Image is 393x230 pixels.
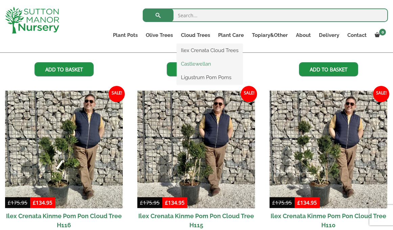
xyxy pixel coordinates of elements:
img: Ilex Crenata Kinme Pom Pon Cloud Tree H115 [137,91,255,208]
span: £ [33,199,36,206]
span: £ [165,199,168,206]
a: Plant Pots [109,30,142,40]
span: £ [140,199,143,206]
bdi: 134.95 [33,199,52,206]
a: Delivery [315,30,343,40]
bdi: 175.95 [140,199,160,206]
a: Ligustrum Pom Poms [177,72,242,83]
a: About [292,30,315,40]
span: 0 [379,29,386,36]
input: Search... [143,8,388,22]
a: Topiary&Other [248,30,292,40]
span: £ [297,199,300,206]
a: Olive Trees [142,30,177,40]
span: Sale! [241,86,257,102]
bdi: 175.95 [272,199,292,206]
a: Cloud Trees [177,30,214,40]
img: logo [5,7,59,33]
a: Contact [343,30,371,40]
a: Add to basket: “Ilex Crenata Kinme Pom Pon Cloud Tree H119” [167,62,226,76]
a: Add to basket: “Ilex Crenata Kinme Pom Pon Cloud Tree H118” [299,62,358,76]
span: £ [8,199,11,206]
span: Sale! [373,86,389,102]
span: Sale! [109,86,125,102]
img: Ilex Crenata Kinme Pom Pon Cloud Tree H116 [5,91,123,208]
a: 0 [371,30,388,40]
bdi: 175.95 [8,199,27,206]
img: Ilex Crenata Kinme Pom Pon Cloud Tree H110 [270,91,387,208]
span: £ [272,199,275,206]
bdi: 134.95 [165,199,185,206]
bdi: 134.95 [297,199,317,206]
a: Add to basket: “Ilex Crenata Kinme Pom Pon Cloud Tree H122” [34,62,94,76]
a: Castlewellan [177,59,242,69]
a: Plant Care [214,30,248,40]
a: Ilex Crenata Cloud Trees [177,45,242,55]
